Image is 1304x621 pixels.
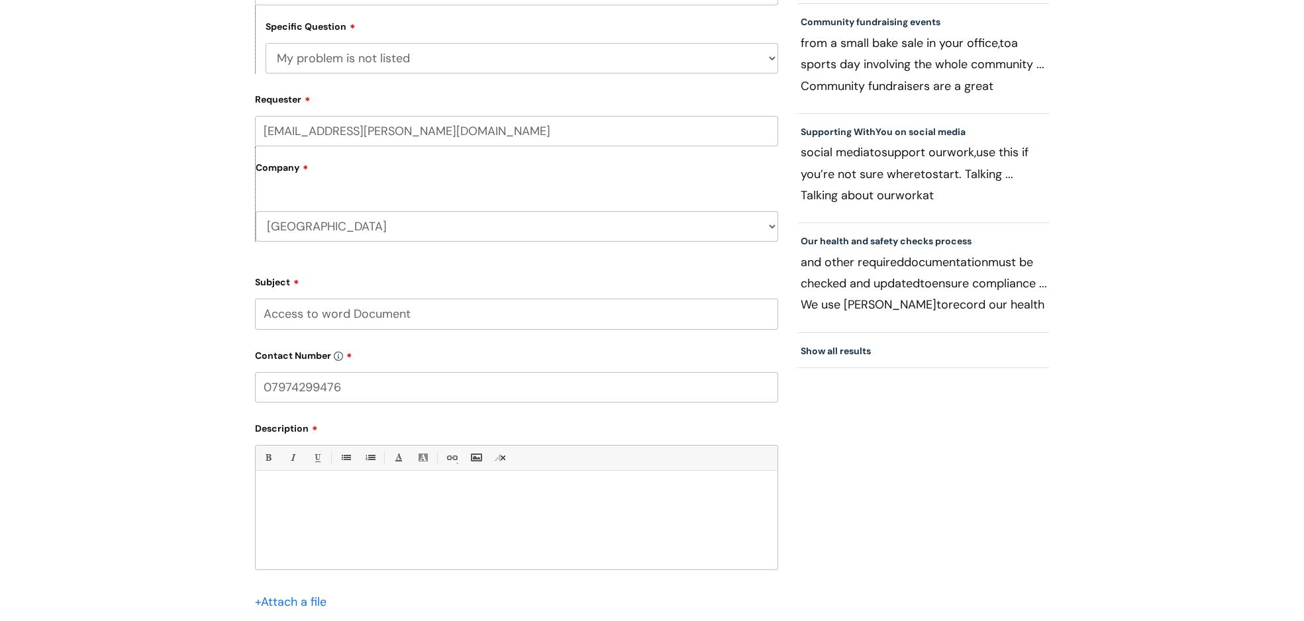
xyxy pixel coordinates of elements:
label: Description [255,418,778,434]
span: work, [947,144,976,160]
a: 1. Ordered List (Ctrl-Shift-8) [362,450,378,466]
a: Underline(Ctrl-U) [309,450,325,466]
span: to [870,144,881,160]
label: Contact Number [255,346,778,361]
span: to [920,275,932,291]
a: Our health and safety checks process [801,235,972,247]
a: Insert Image... [468,450,484,466]
a: Remove formatting (Ctrl-\) [492,450,509,466]
p: from a small bake sale in your office, a sports day involving the whole community ... Community f... [801,32,1047,96]
span: to [999,35,1011,51]
p: and other required must be checked and updated ensure compliance ... We use [PERSON_NAME] record ... [801,252,1047,315]
input: Email [255,116,778,146]
a: Community fundraising events [801,16,940,28]
label: Specific Question [266,19,356,32]
label: Subject [255,272,778,288]
a: Bold (Ctrl-B) [260,450,276,466]
img: info-icon.svg [334,352,343,361]
a: Back Color [415,450,431,466]
a: Show all results [801,345,871,357]
span: to [921,166,932,182]
a: • Unordered List (Ctrl-Shift-7) [337,450,354,466]
span: documentation [904,254,988,270]
label: Company [256,158,778,187]
a: Font Color [390,450,407,466]
label: Requester [255,89,778,105]
p: social media support our use this if you’re not sure where start. Talking ... Talking about our a... [801,142,1047,205]
a: Italic (Ctrl-I) [284,450,301,466]
a: Supporting WithYou on social media [801,126,966,138]
a: Link [443,450,460,466]
div: Attach a file [255,591,334,612]
span: + [255,594,261,610]
span: to [936,297,948,312]
span: work [895,187,923,203]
